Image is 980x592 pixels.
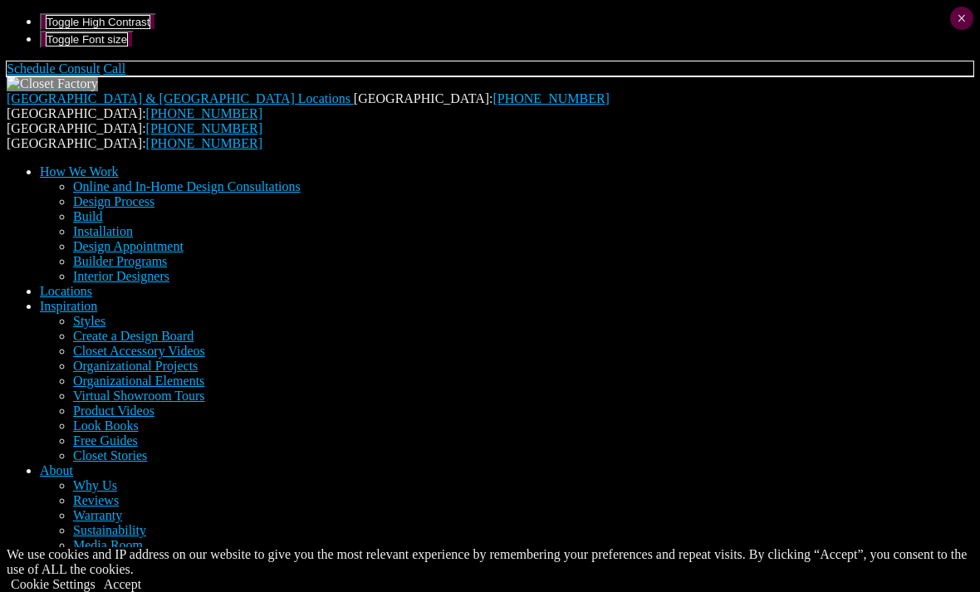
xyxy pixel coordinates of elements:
a: Warranty [73,508,122,522]
a: [PHONE_NUMBER] [146,106,262,120]
a: Accept [104,577,141,591]
a: Organizational Elements [73,374,204,388]
a: [PHONE_NUMBER] [146,136,262,150]
a: Installation [73,224,133,238]
span: Toggle High Contrast [47,16,149,28]
a: [PHONE_NUMBER] [492,91,609,105]
a: Design Process [73,194,154,208]
a: Product Videos [73,404,154,418]
a: About [40,463,73,477]
a: Build [73,209,103,223]
a: Locations [40,284,92,298]
a: Sustainability [73,523,146,537]
a: Inspiration [40,299,97,313]
div: We use cookies and IP address on our website to give you the most relevant experience by remember... [7,547,980,577]
a: How We Work [40,164,119,179]
a: [PHONE_NUMBER] [146,121,262,135]
a: Why Us [73,478,117,492]
a: Design Appointment [73,239,184,253]
img: Closet Factory [7,76,98,91]
a: Interior Designers [73,269,169,283]
span: [GEOGRAPHIC_DATA]: [GEOGRAPHIC_DATA]: [7,121,262,150]
a: Free Guides [73,433,138,448]
span: [GEOGRAPHIC_DATA]: [GEOGRAPHIC_DATA]: [7,91,610,120]
a: Builder Programs [73,254,167,268]
a: Reviews [73,493,119,507]
a: Create a Design Board [73,329,194,343]
a: Closet Accessory Videos [73,344,205,358]
a: Closet Stories [73,448,147,462]
button: Toggle High Contrast [40,13,156,31]
a: Online and In-Home Design Consultations [73,179,301,193]
a: Look Books [73,418,139,433]
a: Media Room [73,538,143,552]
a: Virtual Showroom Tours [73,389,205,403]
a: Schedule Consult [7,61,100,76]
a: Cookie Settings [11,577,96,591]
a: [GEOGRAPHIC_DATA] & [GEOGRAPHIC_DATA] Locations [7,91,354,105]
a: Call [103,61,125,76]
button: Close [950,7,973,30]
a: Styles [73,314,105,328]
button: Toggle Font size [40,31,134,48]
span: [GEOGRAPHIC_DATA] & [GEOGRAPHIC_DATA] Locations [7,91,350,105]
a: Organizational Projects [73,359,198,373]
span: Toggle Font size [47,33,127,46]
